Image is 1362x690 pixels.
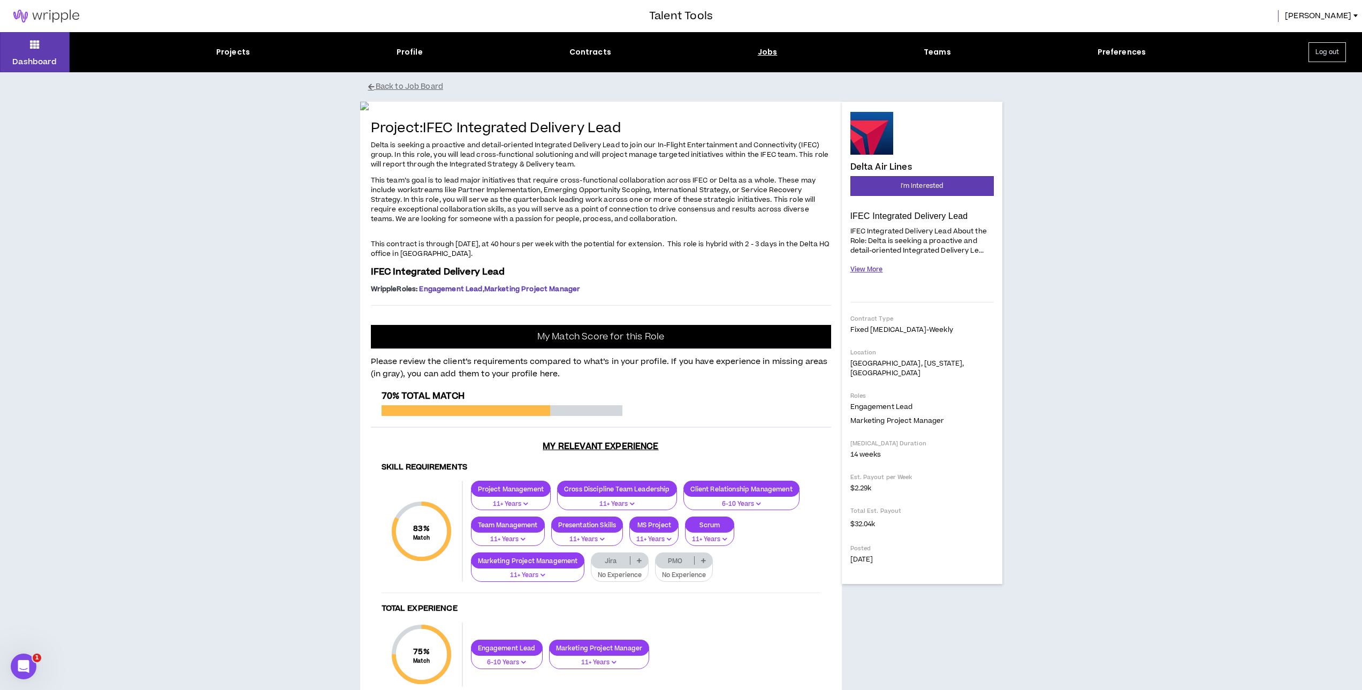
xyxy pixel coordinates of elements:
p: $2.29k [850,483,994,493]
span: $32.04k [850,517,876,530]
span: [PERSON_NAME] [1285,10,1351,22]
p: [DATE] [850,555,994,564]
h3: Talent Tools [649,8,713,24]
small: Match [413,657,430,665]
button: 11+ Years [685,526,734,546]
button: No Experience [655,562,713,582]
p: Engagement Lead [471,644,542,652]
p: 6-10 Years [690,499,793,509]
span: Marketing Project Manager [484,284,581,294]
span: Delta is seeking a proactive and detail-oriented Integrated Delivery Lead to join our In-Flight E... [371,140,829,169]
p: Location [850,348,994,357]
div: Projects [216,47,250,58]
p: Posted [850,544,994,552]
p: Est. Payout per Week [850,473,994,481]
p: 11+ Years [478,571,578,580]
p: Jira [591,557,630,565]
div: Teams [924,47,951,58]
button: 6-10 Years [471,649,543,669]
p: , [371,285,831,293]
p: Roles [850,392,994,400]
span: I'm Interested [901,181,943,191]
button: 11+ Years [551,526,623,546]
div: Profile [397,47,423,58]
p: Presentation Skills [552,521,623,529]
button: 11+ Years [471,562,585,582]
p: IFEC Integrated Delivery Lead [850,211,994,222]
button: No Experience [591,562,649,582]
button: Log out [1308,42,1346,62]
p: 6-10 Years [478,658,536,668]
p: 11+ Years [636,535,672,544]
button: 11+ Years [549,649,650,669]
p: 11+ Years [558,535,617,544]
p: No Experience [662,571,706,580]
p: [GEOGRAPHIC_DATA], [US_STATE], [GEOGRAPHIC_DATA] [850,359,994,378]
button: I'm Interested [850,176,994,196]
p: Team Management [471,521,544,529]
p: Marketing Project Management [471,557,584,565]
span: Fixed [MEDICAL_DATA] - weekly [850,325,953,335]
iframe: Intercom live chat [11,654,36,679]
h4: Delta Air Lines [850,162,912,172]
small: Match [413,534,430,542]
p: Dashboard [12,56,57,67]
h4: Total Experience [382,604,820,614]
p: Please review the client’s requirements compared to what’s in your profile. If you have experienc... [371,350,831,380]
span: Marketing Project Manager [850,416,945,426]
button: 6-10 Years [683,490,800,511]
button: 11+ Years [471,490,551,511]
p: No Experience [598,571,642,580]
p: [MEDICAL_DATA] Duration [850,439,994,448]
p: Scrum [686,521,734,529]
p: 11+ Years [478,499,544,509]
span: 1 [33,654,41,662]
span: 70% Total Match [382,390,465,403]
span: Wripple Roles : [371,284,418,294]
span: IFEC Integrated Delivery Lead [371,266,505,278]
span: 83 % [413,523,430,534]
p: My Match Score for this Role [537,331,664,342]
button: 11+ Years [557,490,676,511]
p: Total Est. Payout [850,507,994,515]
span: This contract is through [DATE], at 40 hours per week with the potential for extension. This role... [371,239,830,259]
p: 11+ Years [692,535,727,544]
p: 11+ Years [564,499,669,509]
p: MS Project [630,521,678,529]
p: Client Relationship Management [684,485,799,493]
p: 14 weeks [850,450,994,459]
p: Cross Discipline Team Leadership [558,485,676,493]
span: 75 % [413,646,430,657]
p: IFEC Integrated Delivery Lead About the Role: Delta is seeking a proactive and detail-oriented In... [850,225,994,256]
div: Contracts [569,47,611,58]
span: This team’s goal is to lead major initiatives that require cross-functional collaboration across ... [371,176,816,224]
h4: Skill Requirements [382,462,820,473]
button: 11+ Years [629,526,679,546]
h3: My Relevant Experience [371,441,831,452]
button: Back to Job Board [368,78,1010,96]
p: Marketing Project Manager [550,644,649,652]
button: 11+ Years [471,526,545,546]
p: Contract Type [850,315,994,323]
img: If5NRre97O0EyGp9LF2GTzGWhqxOdcSwmBf3ATVg.jpg [360,102,842,110]
button: View More [850,260,883,279]
p: 11+ Years [556,658,643,668]
span: Engagement Lead [850,402,913,412]
p: Project Management [471,485,551,493]
h4: Project: IFEC Integrated Delivery Lead [371,121,831,137]
div: Preferences [1098,47,1146,58]
p: 11+ Years [478,535,538,544]
span: Engagement Lead [419,284,482,294]
p: PMO [656,557,694,565]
